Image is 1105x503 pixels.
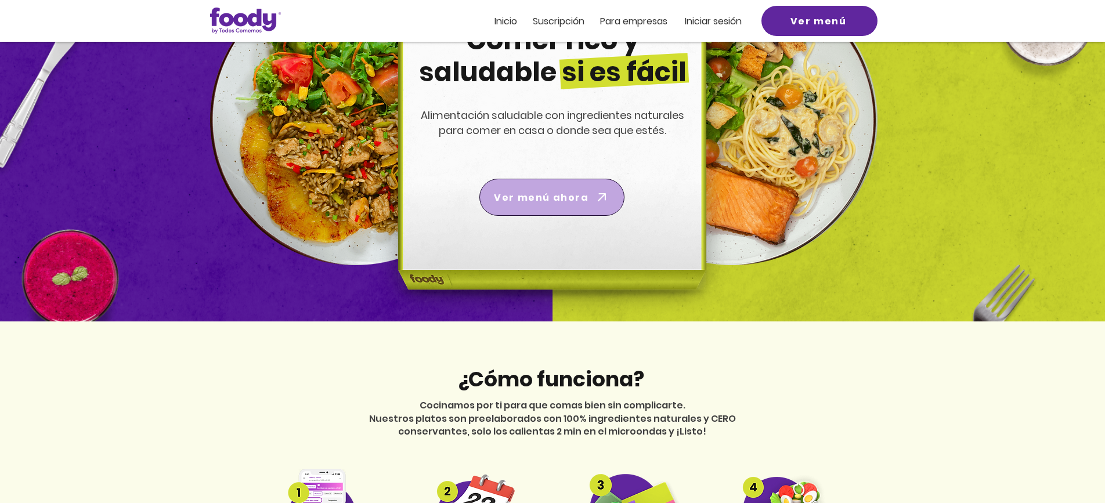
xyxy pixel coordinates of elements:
span: Nuestros platos son preelaborados con 100% ingredientes naturales y CERO conservantes, solo los c... [369,412,736,438]
a: Ver menú [761,6,878,36]
span: Comer rico y saludable si es fácil [419,21,687,91]
span: Pa [600,15,611,28]
iframe: Messagebird Livechat Widget [1038,436,1093,491]
a: Inicio [494,16,517,26]
span: Alimentación saludable con ingredientes naturales para comer en casa o donde sea que estés. [421,108,684,137]
span: Ver menú ahora [494,190,588,205]
a: Suscripción [533,16,584,26]
a: Ver menú ahora [479,179,624,216]
span: Iniciar sesión [685,15,742,28]
img: Logo_Foody V2.0.0 (3).png [210,8,281,34]
a: Iniciar sesión [685,16,742,26]
a: Para empresas [600,16,667,26]
span: ra empresas [611,15,667,28]
span: Ver menú [790,14,847,28]
span: Cocinamos por ti para que comas bien sin complicarte. [420,399,685,412]
span: Suscripción [533,15,584,28]
span: Inicio [494,15,517,28]
span: ¿Cómo funciona? [457,364,644,394]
